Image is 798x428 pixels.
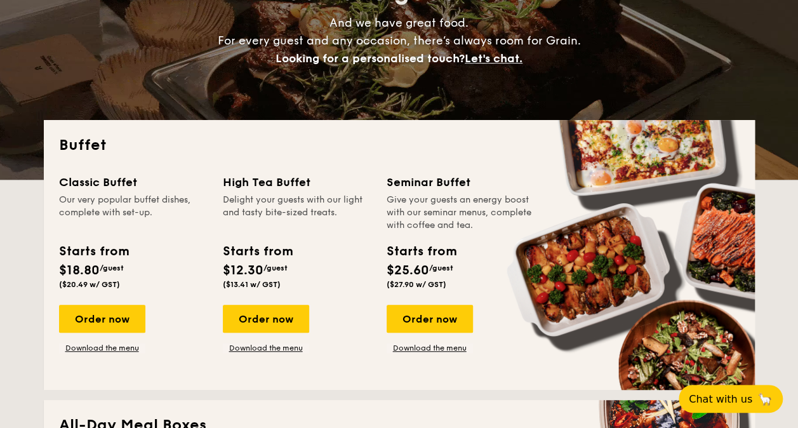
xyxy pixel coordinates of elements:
a: Download the menu [223,343,309,353]
span: ($13.41 w/ GST) [223,280,281,289]
span: ($20.49 w/ GST) [59,280,120,289]
span: ($27.90 w/ GST) [387,280,446,289]
span: 🦙 [757,392,773,406]
span: And we have great food. For every guest and any occasion, there’s always room for Grain. [218,16,581,65]
div: Our very popular buffet dishes, complete with set-up. [59,194,208,232]
span: /guest [100,264,124,272]
span: Looking for a personalised touch? [276,51,465,65]
span: /guest [429,264,453,272]
span: $25.60 [387,263,429,278]
div: Order now [387,305,473,333]
div: Starts from [223,242,292,261]
div: Starts from [387,242,456,261]
span: Chat with us [689,393,752,405]
div: Give your guests an energy boost with our seminar menus, complete with coffee and tea. [387,194,535,232]
div: Order now [59,305,145,333]
span: /guest [263,264,288,272]
div: Starts from [59,242,128,261]
a: Download the menu [387,343,473,353]
span: $18.80 [59,263,100,278]
div: High Tea Buffet [223,173,371,191]
div: Seminar Buffet [387,173,535,191]
span: $12.30 [223,263,263,278]
span: Let's chat. [465,51,522,65]
button: Chat with us🦙 [679,385,783,413]
div: Classic Buffet [59,173,208,191]
div: Delight your guests with our light and tasty bite-sized treats. [223,194,371,232]
h2: Buffet [59,135,740,156]
a: Download the menu [59,343,145,353]
div: Order now [223,305,309,333]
